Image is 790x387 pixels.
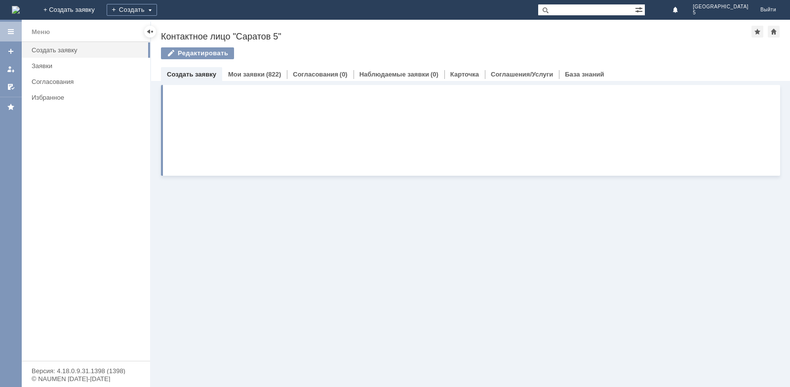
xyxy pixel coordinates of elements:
[635,4,645,14] span: Расширенный поиск
[12,6,20,14] a: Перейти на домашнюю страницу
[144,26,156,38] div: Скрыть меню
[3,43,19,59] a: Создать заявку
[751,26,763,38] div: Добавить в избранное
[3,61,19,77] a: Мои заявки
[32,368,140,374] div: Версия: 4.18.0.9.31.1398 (1398)
[340,71,348,78] div: (0)
[450,71,479,78] a: Карточка
[228,71,265,78] a: Мои заявки
[28,42,148,58] a: Создать заявку
[293,71,338,78] a: Согласования
[32,78,144,85] div: Согласования
[768,26,780,38] div: Сделать домашней страницей
[167,71,216,78] a: Создать заявку
[693,4,749,10] span: [GEOGRAPHIC_DATA]
[32,26,50,38] div: Меню
[28,58,148,74] a: Заявки
[32,94,133,101] div: Избранное
[359,71,429,78] a: Наблюдаемые заявки
[32,376,140,382] div: © NAUMEN [DATE]-[DATE]
[266,71,281,78] div: (822)
[3,79,19,95] a: Мои согласования
[32,46,144,54] div: Создать заявку
[565,71,604,78] a: База знаний
[491,71,553,78] a: Соглашения/Услуги
[32,62,144,70] div: Заявки
[28,74,148,89] a: Согласования
[693,10,749,16] span: 5
[107,4,157,16] div: Создать
[431,71,438,78] div: (0)
[12,6,20,14] img: logo
[161,32,751,41] div: Контактное лицо "Саратов 5"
